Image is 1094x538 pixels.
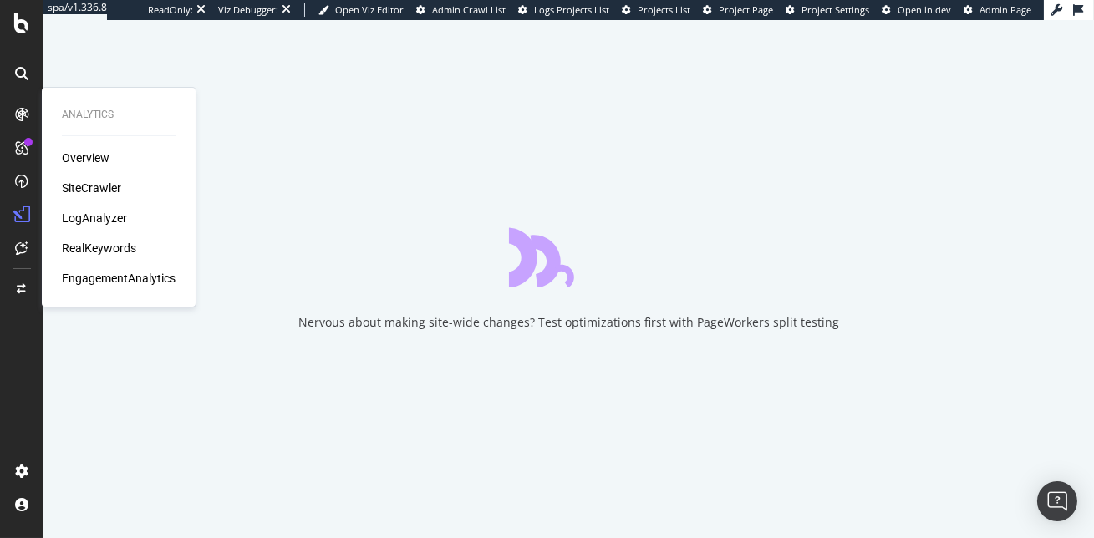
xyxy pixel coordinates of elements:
[62,270,176,287] a: EngagementAnalytics
[509,227,629,287] div: animation
[786,3,869,17] a: Project Settings
[318,3,404,17] a: Open Viz Editor
[622,3,690,17] a: Projects List
[518,3,609,17] a: Logs Projects List
[62,180,121,196] a: SiteCrawler
[703,3,773,17] a: Project Page
[298,314,839,331] div: Nervous about making site-wide changes? Test optimizations first with PageWorkers split testing
[432,3,506,16] span: Admin Crawl List
[62,108,176,122] div: Analytics
[882,3,951,17] a: Open in dev
[416,3,506,17] a: Admin Crawl List
[148,3,193,17] div: ReadOnly:
[62,210,127,226] a: LogAnalyzer
[964,3,1031,17] a: Admin Page
[1037,481,1077,521] div: Open Intercom Messenger
[719,3,773,16] span: Project Page
[638,3,690,16] span: Projects List
[534,3,609,16] span: Logs Projects List
[62,150,109,166] a: Overview
[898,3,951,16] span: Open in dev
[218,3,278,17] div: Viz Debugger:
[62,240,136,256] a: RealKeywords
[335,3,404,16] span: Open Viz Editor
[980,3,1031,16] span: Admin Page
[801,3,869,16] span: Project Settings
